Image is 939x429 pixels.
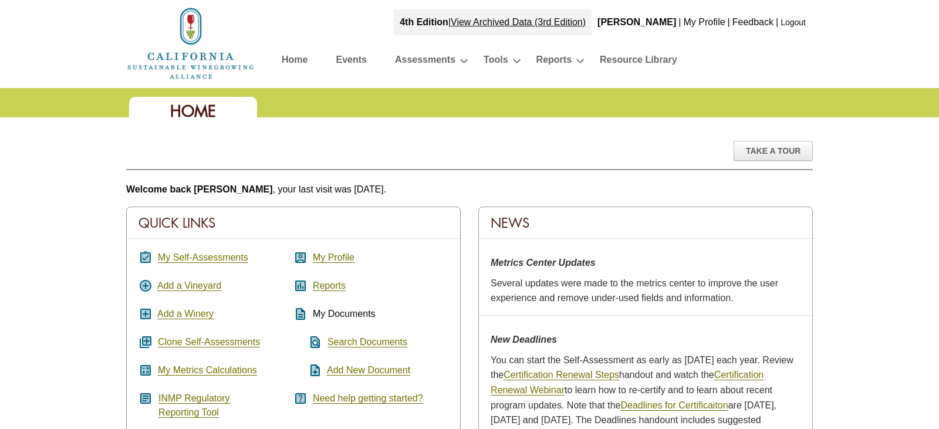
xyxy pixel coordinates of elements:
[139,363,153,377] i: calculate
[293,391,308,406] i: help_center
[336,52,366,72] a: Events
[683,17,725,27] a: My Profile
[293,251,308,265] i: account_box
[620,400,728,411] a: Deadlines for Certificaiton
[775,9,779,35] div: |
[313,393,423,404] a: Need help getting started?
[327,365,410,376] a: Add New Document
[327,337,407,347] a: Search Documents
[313,252,354,263] a: My Profile
[139,307,153,321] i: add_box
[158,252,248,263] a: My Self-Assessments
[127,207,460,239] div: Quick Links
[126,182,813,197] p: , your last visit was [DATE].
[158,393,230,418] a: INMP RegulatoryReporting Tool
[491,370,764,396] a: Certification Renewal Webinar
[536,52,572,72] a: Reports
[479,207,812,239] div: News
[727,9,731,35] div: |
[139,335,153,349] i: queue
[293,335,322,349] i: find_in_page
[139,391,153,406] i: article
[491,258,596,268] strong: Metrics Center Updates
[400,17,448,27] strong: 4th Edition
[781,18,806,27] a: Logout
[126,6,255,81] img: logo_cswa2x.png
[158,365,257,376] a: My Metrics Calculations
[126,38,255,48] a: Home
[313,281,346,291] a: Reports
[395,52,455,72] a: Assessments
[732,17,774,27] a: Feedback
[139,251,153,265] i: assignment_turned_in
[170,101,216,121] span: Home
[293,363,322,377] i: note_add
[597,17,676,27] b: [PERSON_NAME]
[484,52,508,72] a: Tools
[491,278,778,303] span: Several updates were made to the metrics center to improve the user experience and remove under-u...
[600,52,677,72] a: Resource Library
[451,17,586,27] a: View Archived Data (3rd Edition)
[293,307,308,321] i: description
[504,370,619,380] a: Certification Renewal Steps
[491,335,557,344] strong: New Deadlines
[126,184,273,194] b: Welcome back [PERSON_NAME]
[139,279,153,293] i: add_circle
[157,281,221,291] a: Add a Vineyard
[293,279,308,293] i: assessment
[313,309,376,319] span: My Documents
[157,309,214,319] a: Add a Winery
[734,141,813,161] div: Take A Tour
[394,9,592,35] div: |
[677,9,682,35] div: |
[282,52,308,72] a: Home
[158,337,260,347] a: Clone Self-Assessments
